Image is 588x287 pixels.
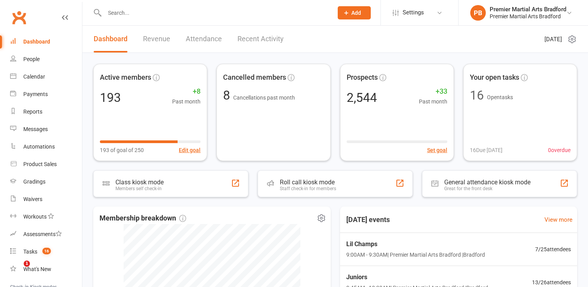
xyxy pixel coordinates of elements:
a: Messages [10,121,82,138]
div: 16 [470,89,484,101]
span: Cancellations past month [233,94,295,101]
span: Your open tasks [470,72,519,83]
a: Product Sales [10,156,82,173]
span: 13 / 26 attendees [532,278,571,287]
input: Search... [102,7,328,18]
span: 9:00AM - 9:30AM | Premier Martial Arts Bradford | Bradford [346,250,485,259]
span: +8 [172,86,201,97]
a: Revenue [143,26,170,52]
span: Cancelled members [223,72,286,83]
span: Past month [172,97,201,106]
a: Gradings [10,173,82,191]
div: Calendar [23,73,45,80]
div: General attendance kiosk mode [444,178,530,186]
span: Active members [100,72,151,83]
span: Prospects [347,72,378,83]
div: Payments [23,91,48,97]
div: PB [470,5,486,21]
a: Dashboard [10,33,82,51]
div: Tasks [23,248,37,255]
div: Gradings [23,178,45,185]
div: Reports [23,108,42,115]
span: 8 [223,88,233,103]
a: Calendar [10,68,82,86]
a: People [10,51,82,68]
div: Great for the front desk [444,186,530,191]
a: View more [544,215,572,224]
div: Workouts [23,213,47,220]
span: +33 [419,86,447,97]
span: Add [351,10,361,16]
span: Past month [419,97,447,106]
button: Edit goal [179,146,201,154]
div: Roll call kiosk mode [280,178,336,186]
div: People [23,56,40,62]
div: What's New [23,266,51,272]
div: Premier Martial Arts Bradford [490,6,566,13]
div: Dashboard [23,38,50,45]
a: Attendance [186,26,222,52]
div: Messages [23,126,48,132]
a: Reports [10,103,82,121]
span: 0 overdue [548,146,571,154]
div: Product Sales [23,161,57,167]
span: 193 of goal of 250 [100,146,144,154]
span: 16 Due [DATE] [470,146,503,154]
span: Membership breakdown [99,213,186,224]
span: 7 / 25 attendees [535,245,571,254]
div: 2,544 [347,91,377,104]
span: Settings [403,4,424,21]
span: Open tasks [487,94,513,100]
a: Automations [10,138,82,156]
div: Waivers [23,196,42,202]
button: Add [338,6,371,19]
div: Automations [23,143,55,150]
span: Lil Champs [346,239,485,249]
a: Tasks 16 [10,243,82,261]
iframe: Intercom live chat [8,261,26,279]
a: What's New [10,261,82,278]
div: Staff check-in for members [280,186,336,191]
span: Juniors [346,272,488,282]
div: Members self check-in [115,186,164,191]
div: Premier Martial Arts Bradford [490,13,566,20]
h3: [DATE] events [340,213,396,227]
a: Clubworx [9,8,29,27]
a: Waivers [10,191,82,208]
span: [DATE] [544,35,562,44]
a: Workouts [10,208,82,226]
div: Assessments [23,231,62,237]
span: 16 [42,248,51,254]
a: Recent Activity [237,26,284,52]
a: Dashboard [94,26,127,52]
a: Payments [10,86,82,103]
div: Class kiosk mode [115,178,164,186]
span: 1 [24,261,30,267]
button: Set goal [427,146,447,154]
a: Assessments [10,226,82,243]
div: 193 [100,91,121,104]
